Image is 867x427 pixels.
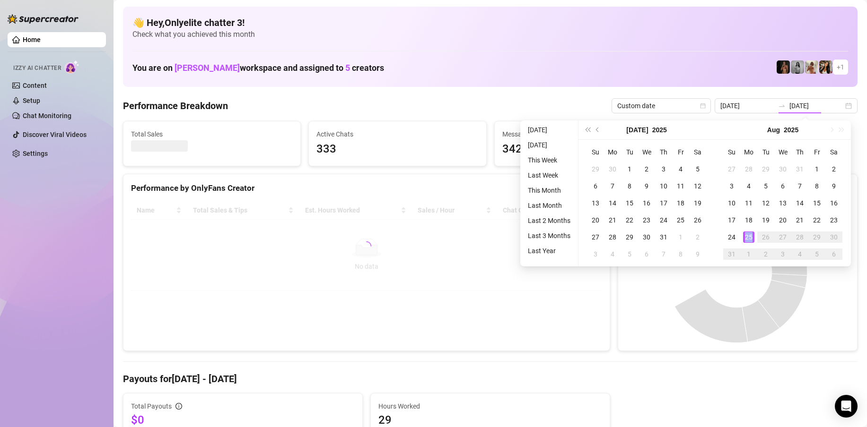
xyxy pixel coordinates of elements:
[175,63,240,73] span: [PERSON_NAME]
[502,140,664,158] span: 3421
[316,140,478,158] span: 333
[23,131,87,138] a: Discover Viral Videos
[378,401,602,411] span: Hours Worked
[131,129,293,139] span: Total Sales
[8,14,79,24] img: logo-BBDzfeDw.svg
[720,101,774,111] input: Start date
[778,102,786,110] span: swap-right
[617,99,705,113] span: Custom date
[345,63,350,73] span: 5
[132,63,384,73] h1: You are on workspace and assigned to creators
[123,99,228,112] h4: Performance Breakdown
[791,60,804,74] img: A
[805,60,818,74] img: Green
[502,129,664,139] span: Messages Sent
[123,372,858,385] h4: Payouts for [DATE] - [DATE]
[23,112,71,120] a: Chat Monitoring
[132,16,848,29] h4: 👋 Hey, Onlyelite chatter 3 !
[626,182,849,195] div: Sales by OnlyFans Creator
[789,101,843,111] input: End date
[778,102,786,110] span: to
[700,103,706,109] span: calendar
[23,150,48,157] a: Settings
[837,62,844,72] span: + 1
[23,82,47,89] a: Content
[131,401,172,411] span: Total Payouts
[777,60,790,74] img: the_bohema
[362,241,371,251] span: loading
[23,36,41,43] a: Home
[819,60,832,74] img: AdelDahan
[316,129,478,139] span: Active Chats
[132,29,848,40] span: Check what you achieved this month
[175,403,182,410] span: info-circle
[23,97,40,104] a: Setup
[131,182,602,195] div: Performance by OnlyFans Creator
[65,60,79,74] img: AI Chatter
[835,395,858,418] div: Open Intercom Messenger
[13,64,61,73] span: Izzy AI Chatter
